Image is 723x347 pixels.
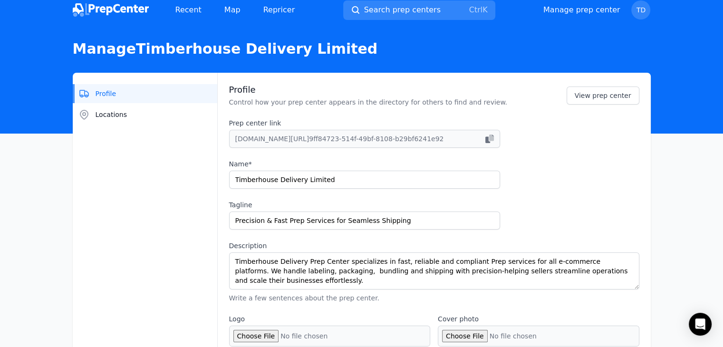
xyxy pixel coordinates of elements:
[469,5,482,14] kbd: Ctrl
[438,314,639,324] label: Cover photo
[229,171,500,189] input: ACME Prep
[73,40,651,58] h1: Manage Timberhouse Delivery Limited
[229,212,500,230] input: We're the best in prep.
[631,0,650,19] button: TD
[229,84,507,96] h2: Profile
[73,3,149,17] img: PrepCenter
[229,118,500,128] label: Prep center link
[229,97,507,107] p: Control how your prep center appears in the directory for others to find and review.
[168,0,209,19] a: Recent
[689,313,712,336] div: Open Intercom Messenger
[96,110,127,119] span: Locations
[256,0,303,19] a: Repricer
[364,4,441,16] span: Search prep centers
[229,159,500,169] label: Name*
[229,200,500,210] label: Tagline
[229,252,639,289] textarea: Timberhouse Delivery Prep Center specializes in fast, reliable and compliant Prep services for al...
[229,314,431,324] label: Logo
[235,134,444,144] span: [DOMAIN_NAME][URL] 9ff84723-514f-49bf-8108-b29bf6241e92
[567,87,639,105] a: View prep center
[343,0,495,20] button: Search prep centersCtrlK
[229,293,639,303] p: Write a few sentences about the prep center.
[217,0,248,19] a: Map
[229,241,639,251] label: Description
[543,4,620,16] a: Manage prep center
[636,7,646,13] span: TD
[482,5,488,14] kbd: K
[96,89,116,98] span: Profile
[229,130,500,148] button: [DOMAIN_NAME][URL]9ff84723-514f-49bf-8108-b29bf6241e92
